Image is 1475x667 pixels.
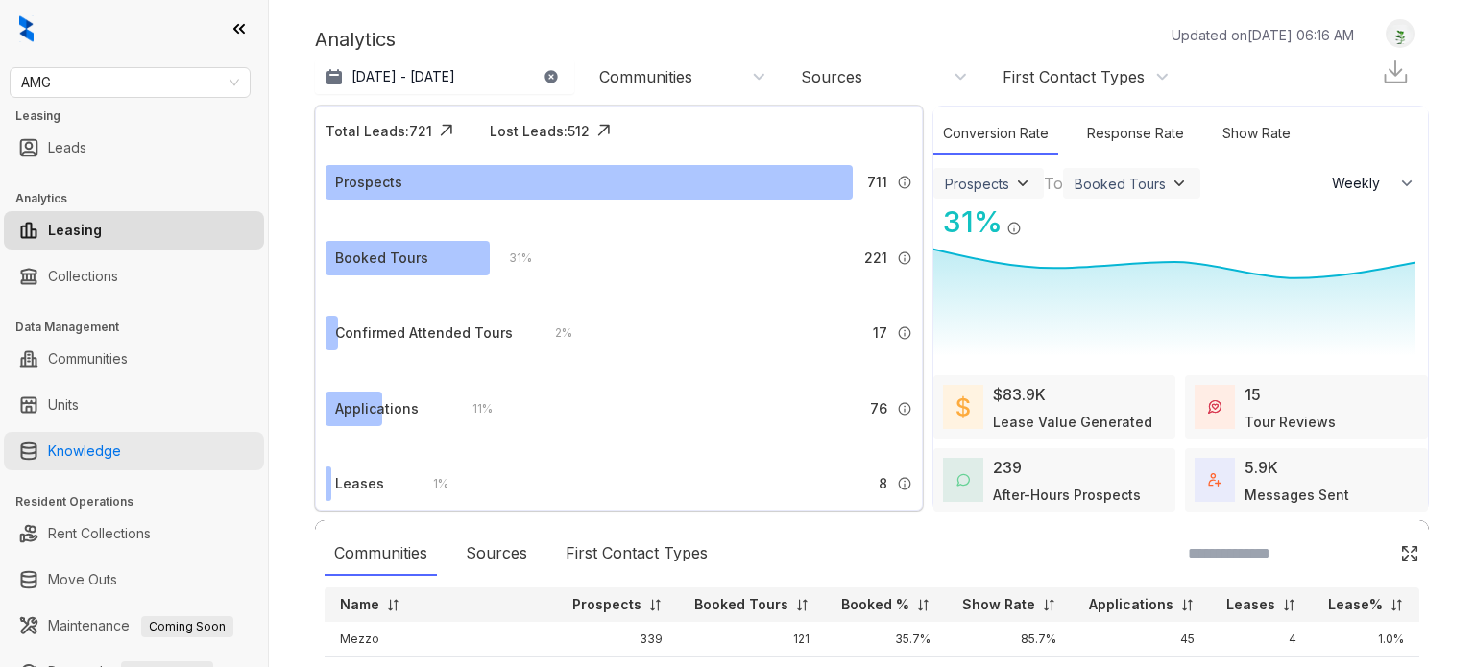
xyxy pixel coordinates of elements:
[1075,176,1166,192] div: Booked Tours
[15,190,268,207] h3: Analytics
[48,432,121,470] a: Knowledge
[956,395,970,418] img: LeaseValue
[1245,412,1336,432] div: Tour Reviews
[1172,25,1354,45] p: Updated on [DATE] 06:16 AM
[1006,221,1022,236] img: Info
[4,340,264,378] li: Communities
[4,129,264,167] li: Leads
[599,66,692,87] div: Communities
[15,107,268,125] h3: Leasing
[993,485,1141,505] div: After-Hours Prospects
[48,514,151,553] a: Rent Collections
[1390,598,1404,612] img: sorting
[867,172,887,193] span: 711
[48,211,102,250] a: Leasing
[48,560,117,599] a: Move Outs
[897,401,912,417] img: Info
[1089,595,1173,614] p: Applications
[1213,113,1300,155] div: Show Rate
[325,622,555,657] td: Mezzo
[315,25,396,54] p: Analytics
[456,532,537,576] div: Sources
[1077,113,1194,155] div: Response Rate
[315,60,574,94] button: [DATE] - [DATE]
[15,319,268,336] h3: Data Management
[916,598,931,612] img: sorting
[48,257,118,296] a: Collections
[326,121,432,141] div: Total Leads: 721
[335,248,428,269] div: Booked Tours
[1381,58,1410,86] img: Download
[335,473,384,494] div: Leases
[555,622,677,657] td: 339
[490,121,590,141] div: Lost Leads: 512
[335,322,513,344] div: Confirmed Attended Tours
[1245,383,1261,406] div: 15
[1180,598,1195,612] img: sorting
[4,257,264,296] li: Collections
[1328,595,1383,614] p: Lease%
[19,15,34,42] img: logo
[453,398,493,419] div: 11 %
[335,398,419,419] div: Applications
[536,322,572,344] div: 2 %
[414,473,448,494] div: 1 %
[340,595,379,614] p: Name
[1022,203,1051,232] img: Click Icon
[897,325,912,341] img: Info
[4,432,264,470] li: Knowledge
[386,598,400,612] img: sorting
[48,386,79,424] a: Units
[141,616,233,637] span: Coming Soon
[48,340,128,378] a: Communities
[1208,400,1221,414] img: TourReviews
[590,116,618,145] img: Click Icon
[48,129,86,167] a: Leads
[4,211,264,250] li: Leasing
[933,201,1003,244] div: 31 %
[1245,456,1278,479] div: 5.9K
[1360,545,1376,561] img: SearchIcon
[1170,174,1189,193] img: ViewFilterArrow
[933,113,1058,155] div: Conversion Rate
[4,386,264,424] li: Units
[1210,622,1312,657] td: 4
[801,66,862,87] div: Sources
[15,493,268,511] h3: Resident Operations
[870,398,887,419] span: 76
[351,67,455,86] p: [DATE] - [DATE]
[897,175,912,190] img: Info
[432,116,461,145] img: Click Icon
[897,476,912,491] img: Info
[1072,622,1209,657] td: 45
[1003,66,1145,87] div: First Contact Types
[556,532,717,576] div: First Contact Types
[335,172,402,193] div: Prospects
[962,595,1035,614] p: Show Rate
[4,607,264,645] li: Maintenance
[1245,485,1349,505] div: Messages Sent
[825,622,946,657] td: 35.7%
[1013,174,1032,193] img: ViewFilterArrow
[993,412,1152,432] div: Lease Value Generated
[1208,473,1221,487] img: TotalFum
[694,595,788,614] p: Booked Tours
[325,532,437,576] div: Communities
[1320,166,1428,201] button: Weekly
[841,595,909,614] p: Booked %
[897,250,912,266] img: Info
[873,322,887,344] span: 17
[993,383,1046,406] div: $83.9K
[1226,595,1275,614] p: Leases
[956,473,970,488] img: AfterHoursConversations
[4,514,264,553] li: Rent Collections
[1332,174,1390,193] span: Weekly
[490,248,532,269] div: 31 %
[946,622,1072,657] td: 85.7%
[21,68,239,97] span: AMG
[864,248,887,269] span: 221
[648,598,663,612] img: sorting
[1042,598,1056,612] img: sorting
[795,598,810,612] img: sorting
[572,595,641,614] p: Prospects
